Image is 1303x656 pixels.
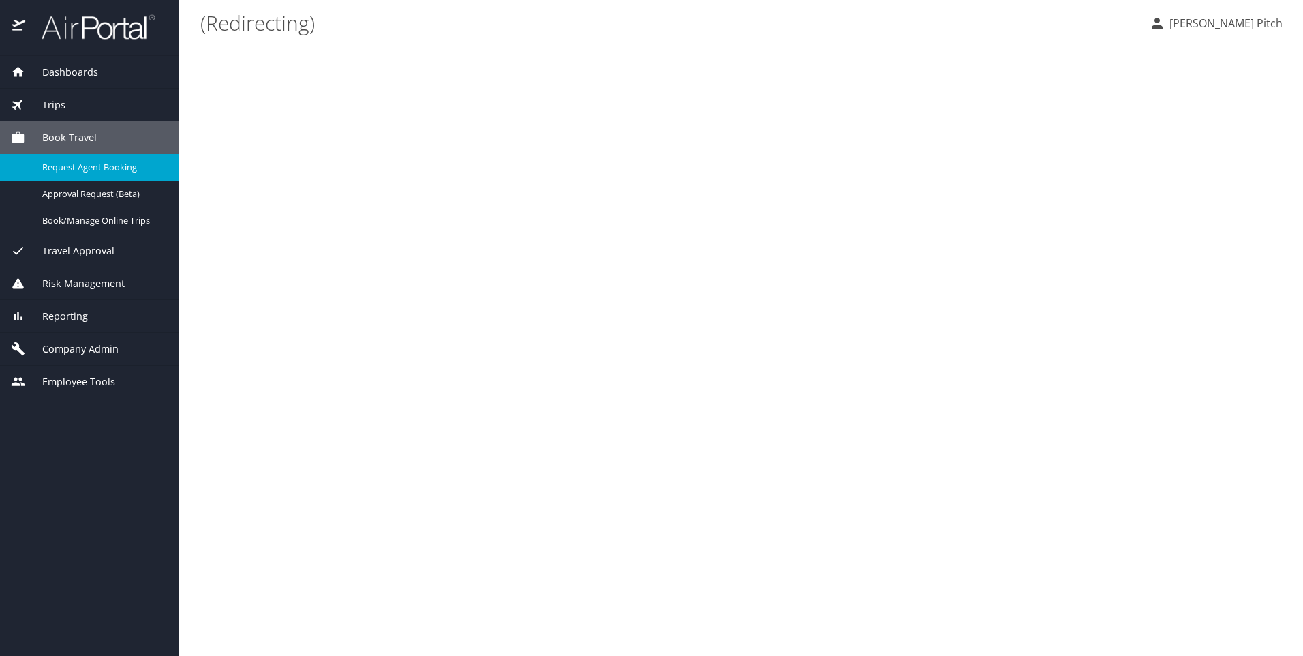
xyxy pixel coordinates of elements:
[1144,11,1288,35] button: [PERSON_NAME] Pitch
[12,14,27,40] img: icon-airportal.png
[200,1,1138,44] h1: (Redirecting)
[42,161,162,174] span: Request Agent Booking
[25,374,115,389] span: Employee Tools
[1165,15,1283,31] p: [PERSON_NAME] Pitch
[25,342,119,357] span: Company Admin
[42,214,162,227] span: Book/Manage Online Trips
[25,309,88,324] span: Reporting
[25,276,125,291] span: Risk Management
[25,98,65,113] span: Trips
[42,188,162,200] span: Approval Request (Beta)
[25,65,98,80] span: Dashboards
[25,243,114,258] span: Travel Approval
[25,130,97,145] span: Book Travel
[27,14,155,40] img: airportal-logo.png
